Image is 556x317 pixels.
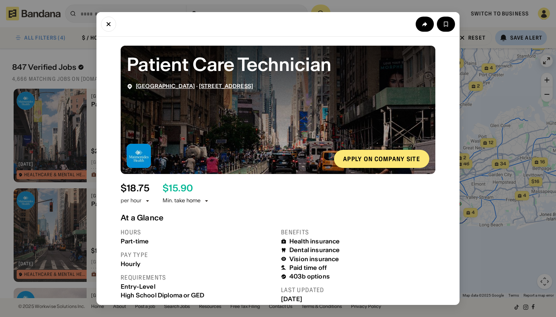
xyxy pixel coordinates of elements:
[121,238,275,245] div: Part-time
[163,197,210,205] div: Min. take home
[199,83,253,89] span: [STREET_ADDRESS]
[121,292,275,299] div: High School Diploma or GED
[163,183,193,194] div: $ 15.90
[343,156,420,162] div: Apply on company site
[127,144,151,168] img: Maimonides Medical Center logo
[289,238,340,245] div: Health insurance
[289,255,339,263] div: Vision insurance
[121,183,149,194] div: $ 18.75
[101,17,116,32] button: Close
[289,273,330,280] div: 403b options
[281,286,435,294] div: Last updated
[136,83,253,89] div: ·
[121,251,275,259] div: Pay type
[289,246,340,254] div: Dental insurance
[121,228,275,236] div: Hours
[121,274,275,282] div: Requirements
[121,283,275,290] div: Entry-Level
[121,197,141,205] div: per hour
[136,83,195,89] span: [GEOGRAPHIC_DATA]
[281,228,435,236] div: Benefits
[281,295,435,303] div: [DATE]
[121,260,275,268] div: Hourly
[121,213,435,222] div: At a Glance
[127,52,429,77] div: Patient Care Technician
[289,264,327,271] div: Paid time off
